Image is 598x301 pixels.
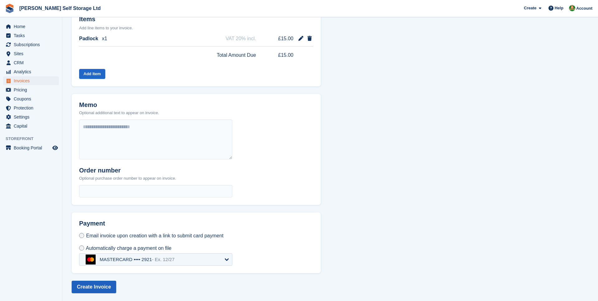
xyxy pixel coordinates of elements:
[6,136,62,142] span: Storefront
[86,233,223,238] span: Email invoice upon creation with a link to submit card payment
[79,220,232,232] h2: Payment
[72,281,116,293] button: Create Invoice
[79,69,105,79] button: Add Item
[270,35,293,42] span: £15.00
[5,4,14,13] img: stora-icon-8386f47178a22dfd0bd8f6a31ec36ba5ce8667c1dd55bd0f319d3a0aa187defe.svg
[3,113,59,121] a: menu
[14,58,51,67] span: CRM
[14,31,51,40] span: Tasks
[3,40,59,49] a: menu
[14,104,51,112] span: Protection
[555,5,563,11] span: Help
[14,49,51,58] span: Sites
[100,257,174,262] div: MASTERCARD •••• 2921
[17,3,103,13] a: [PERSON_NAME] Self Storage Ltd
[79,101,159,109] h2: Memo
[270,51,293,59] span: £15.00
[14,85,51,94] span: Pricing
[3,143,59,152] a: menu
[3,58,59,67] a: menu
[14,113,51,121] span: Settings
[51,144,59,152] a: Preview store
[3,104,59,112] a: menu
[3,31,59,40] a: menu
[79,16,313,24] h2: Items
[576,5,592,12] span: Account
[14,95,51,103] span: Coupons
[3,85,59,94] a: menu
[14,76,51,85] span: Invoices
[3,49,59,58] a: menu
[524,5,536,11] span: Create
[3,122,59,130] a: menu
[79,167,176,174] h2: Order number
[217,51,256,59] span: Total Amount Due
[569,5,575,11] img: Joshua Wild
[14,67,51,76] span: Analytics
[14,143,51,152] span: Booking Portal
[79,245,84,250] input: Automatically charge a payment on file
[102,35,107,42] span: x1
[14,22,51,31] span: Home
[79,35,98,42] span: Padlock
[79,25,313,31] p: Add line items to your invoice.
[14,122,51,130] span: Capital
[225,35,256,42] span: VAT 20% incl.
[14,40,51,49] span: Subscriptions
[86,245,172,251] span: Automatically charge a payment on file
[79,175,176,182] p: Optional purchase order number to appear on invoice.
[3,76,59,85] a: menu
[79,233,84,238] input: Email invoice upon creation with a link to submit card payment
[3,95,59,103] a: menu
[152,257,175,262] span: - Ex. 12/27
[3,67,59,76] a: menu
[3,22,59,31] a: menu
[79,110,159,116] p: Optional additional text to appear on invoice.
[86,255,96,265] img: mastercard-a07748ee4cc84171796510105f4fa67e3d10aacf8b92b2c182d96136c942126d.svg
